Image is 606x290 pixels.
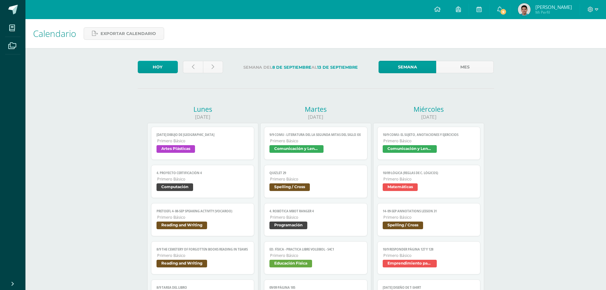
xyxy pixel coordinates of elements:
[269,222,307,229] span: Programación
[260,114,371,120] div: [DATE]
[383,145,437,153] span: Comunicación y Lenguaje
[264,127,367,160] a: 9/9 COMU - Literatura del la segunda mitas del siglo XXPrimero BásicoComunicación y Lenguaje
[383,247,475,251] span: 10/9 Responder página 127 y 128
[383,260,437,267] span: Emprendimiento para la productividad
[373,105,484,114] div: Miércoles
[157,145,195,153] span: Artes Plásticas
[383,133,475,137] span: 10/9 COMU- El sujeto, Anotaciones y ejercicios
[157,133,249,137] span: [DATE] Dibujo de [GEOGRAPHIC_DATA]
[383,215,475,220] span: Primero Básico
[383,171,475,175] span: 10/09 Lógica (Reglas de C. Lógicos)
[157,222,207,229] span: Reading and Writing
[379,61,436,73] a: Semana
[377,241,481,274] a: 10/9 Responder página 127 y 128Primero BásicoEmprendimiento para la productividad
[377,165,481,198] a: 10/09 Lógica (Reglas de C. Lógicos)Primero BásicoMatemáticas
[377,127,481,160] a: 10/9 COMU- El sujeto, Anotaciones y ejerciciosPrimero BásicoComunicación y Lenguaje
[373,114,484,120] div: [DATE]
[436,61,494,73] a: Mes
[157,171,249,175] span: 4. Proyecto certificación 4
[157,260,207,267] span: Reading and Writing
[383,286,475,290] span: [DATE] Diseño de T-shirt
[270,215,362,220] span: Primero Básico
[383,222,423,229] span: Spelling / Cross
[272,65,311,70] strong: 8 de Septiembre
[269,171,362,175] span: Quizlet 29
[157,183,193,191] span: Computación
[269,286,362,290] span: 09/09 Página 185
[270,138,362,144] span: Primero Básico
[101,28,156,39] span: Exportar calendario
[269,183,310,191] span: Spelling / Cross
[383,209,475,213] span: 14- 09-sep Annotations Lesson 31
[157,247,249,251] span: 8/9 The Cemetery of Forgotten books reading in TEAMS
[500,8,507,15] span: 9
[138,61,178,73] a: Hoy
[269,133,362,137] span: 9/9 COMU - Literatura del la segunda mitas del siglo XX
[151,241,254,274] a: 8/9 The Cemetery of Forgotten books reading in TEAMSPrimero BásicoReading and Writing
[269,145,324,153] span: Comunicación y Lenguaje
[383,183,418,191] span: Matemáticas
[151,203,254,236] a: PreToefl 4- 08-sep Speaking activity (Vocaroo)Primero BásicoReading and Writing
[151,165,254,198] a: 4. Proyecto certificación 4Primero BásicoComputación
[317,65,358,70] strong: 13 de Septiembre
[377,203,481,236] a: 14- 09-sep Annotations Lesson 31Primero BásicoSpelling / Cross
[33,27,76,39] span: Calendario
[269,260,312,267] span: Educación Física
[147,105,258,114] div: Lunes
[157,176,249,182] span: Primero Básico
[535,4,572,10] span: [PERSON_NAME]
[260,105,371,114] div: Martes
[269,247,362,251] span: Ed. Física - PRACTICA LIBRE Voleibol - S4C1
[269,209,362,213] span: 4. Robótica MBOT RANGER 4
[157,209,249,213] span: PreToefl 4- 08-sep Speaking activity (Vocaroo)
[264,241,367,274] a: Ed. Física - PRACTICA LIBRE Voleibol - S4C1Primero BásicoEducación Física
[157,215,249,220] span: Primero Básico
[151,127,254,160] a: [DATE] Dibujo de [GEOGRAPHIC_DATA]Primero BásicoArtes Plásticas
[157,253,249,258] span: Primero Básico
[157,286,249,290] span: 8/9 Tarea del libro
[383,176,475,182] span: Primero Básico
[535,10,572,15] span: Mi Perfil
[147,114,258,120] div: [DATE]
[270,176,362,182] span: Primero Básico
[383,253,475,258] span: Primero Básico
[518,3,531,16] img: aa1facf1aff86faba5ca465acb65a1b2.png
[228,61,373,74] label: Semana del al
[264,165,367,198] a: Quizlet 29Primero BásicoSpelling / Cross
[84,27,164,40] a: Exportar calendario
[270,253,362,258] span: Primero Básico
[264,203,367,236] a: 4. Robótica MBOT RANGER 4Primero BásicoProgramación
[383,138,475,144] span: Primero Básico
[157,138,249,144] span: Primero Básico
